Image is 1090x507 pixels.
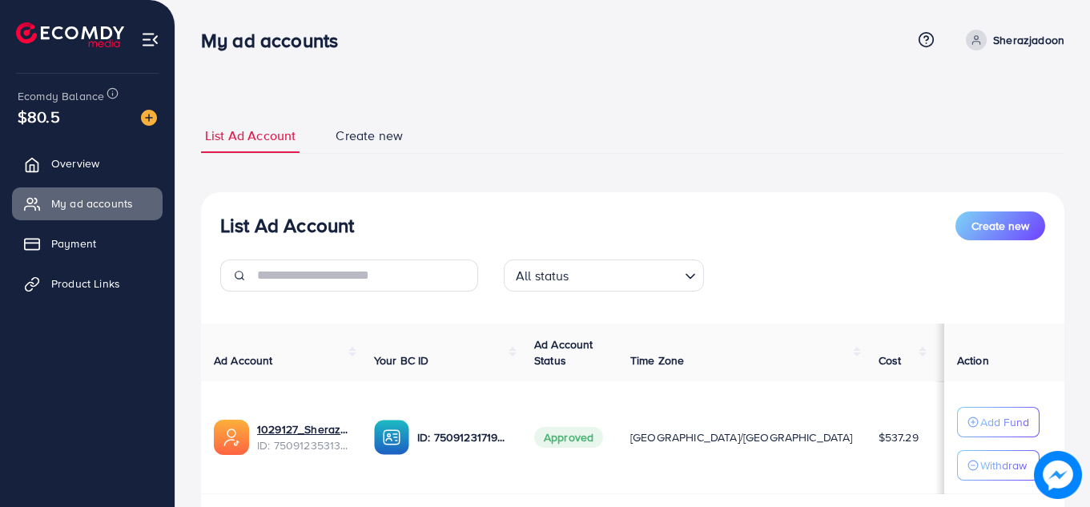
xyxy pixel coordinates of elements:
span: Payment [51,235,96,251]
span: Your BC ID [374,352,429,368]
img: menu [141,30,159,49]
span: Ecomdy Balance [18,88,104,104]
button: Create new [955,211,1045,240]
span: [GEOGRAPHIC_DATA]/[GEOGRAPHIC_DATA] [630,429,853,445]
img: logo [16,22,124,47]
img: ic-ads-acc.e4c84228.svg [214,420,249,455]
span: Ad Account Status [534,336,593,368]
a: My ad accounts [12,187,163,219]
p: ID: 7509123171934044176 [417,428,509,447]
p: Add Fund [980,412,1029,432]
span: Overview [51,155,99,171]
span: Time Zone [630,352,684,368]
img: ic-ba-acc.ded83a64.svg [374,420,409,455]
span: All status [513,264,573,288]
input: Search for option [574,261,678,288]
h3: My ad accounts [201,29,351,52]
span: My ad accounts [51,195,133,211]
span: $537.29 [879,429,919,445]
p: Withdraw [980,456,1027,475]
span: Ad Account [214,352,273,368]
img: image [1035,452,1082,499]
a: 1029127_Sheraz Jadoon_1748354071263 [257,421,348,437]
span: Product Links [51,276,120,292]
span: Approved [534,427,603,448]
a: Overview [12,147,163,179]
span: Create new [971,218,1029,234]
span: Create new [336,127,403,145]
span: List Ad Account [205,127,296,145]
span: Action [957,352,989,368]
a: Payment [12,227,163,260]
button: Add Fund [957,407,1040,437]
span: Cost [879,352,902,368]
a: Product Links [12,268,163,300]
h3: List Ad Account [220,214,354,237]
span: ID: 7509123531398332432 [257,437,348,453]
div: <span class='underline'>1029127_Sheraz Jadoon_1748354071263</span></br>7509123531398332432 [257,421,348,454]
p: Sherazjadoon [993,30,1064,50]
div: Search for option [504,260,704,292]
img: image [141,110,157,126]
button: Withdraw [957,450,1040,481]
a: Sherazjadoon [959,30,1064,50]
span: $80.5 [18,105,60,128]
